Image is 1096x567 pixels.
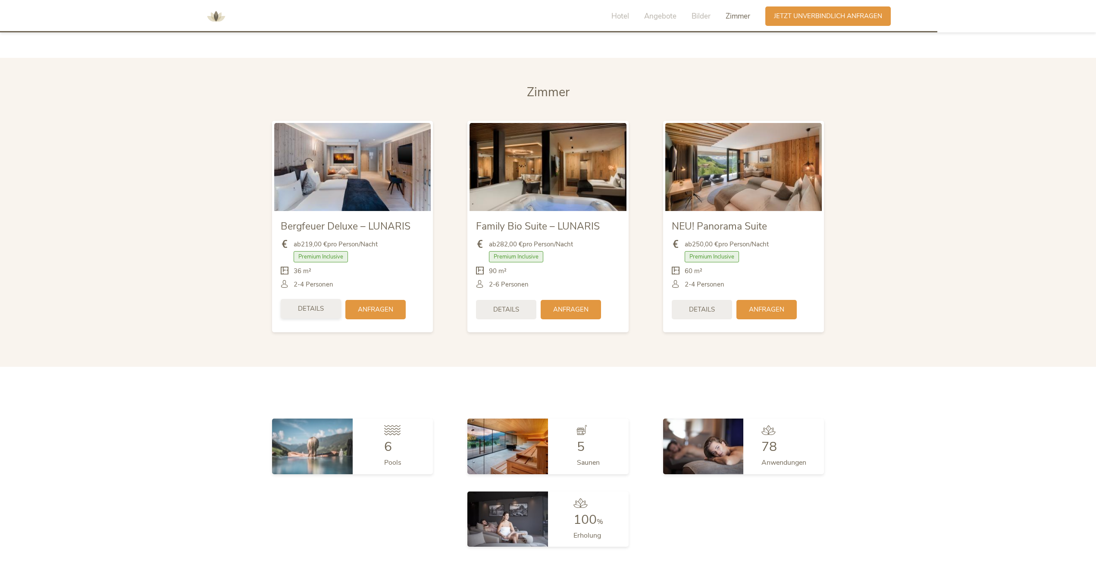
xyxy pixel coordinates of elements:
b: 250,00 € [692,240,718,249]
span: Angebote [644,11,676,21]
span: Hotel [611,11,629,21]
span: Anfragen [358,305,393,314]
span: Anwendungen [761,458,806,467]
span: Zimmer [726,11,750,21]
span: % [597,517,603,526]
a: AMONTI & LUNARIS Wellnessresort [203,13,229,19]
span: 5 [577,438,585,456]
span: Anfragen [749,305,784,314]
span: NEU! Panorama Suite [672,220,767,233]
span: Family Bio Suite – LUNARIS [476,220,600,233]
span: Erholung [573,531,601,540]
span: Premium Inclusive [294,251,348,262]
span: ab pro Person/Nacht [685,240,769,249]
img: Family Bio Suite – LUNARIS [470,123,626,211]
b: 282,00 € [496,240,523,249]
span: 100 [573,511,597,529]
img: NEU! Panorama Suite [665,123,822,211]
span: Pools [384,458,401,467]
span: ab pro Person/Nacht [294,240,378,249]
span: 90 m² [489,267,507,276]
span: 60 m² [685,267,702,276]
span: 2-4 Personen [294,280,333,289]
span: 6 [384,438,392,456]
span: 78 [761,438,777,456]
span: 36 m² [294,267,311,276]
span: Zimmer [527,84,570,101]
span: Anfragen [553,305,589,314]
span: ab pro Person/Nacht [489,240,573,249]
span: Bilder [692,11,711,21]
b: 219,00 € [301,240,327,249]
span: Premium Inclusive [489,251,543,262]
span: 2-6 Personen [489,280,529,289]
span: Saunen [577,458,600,467]
span: Jetzt unverbindlich anfragen [774,12,882,21]
span: 2-4 Personen [685,280,724,289]
span: Premium Inclusive [685,251,739,262]
span: Details [493,305,519,314]
img: AMONTI & LUNARIS Wellnessresort [203,3,229,29]
span: Bergfeuer Deluxe – LUNARIS [281,220,410,233]
img: Bergfeuer Deluxe – LUNARIS [274,123,431,211]
span: Details [298,304,324,313]
span: Details [689,305,715,314]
